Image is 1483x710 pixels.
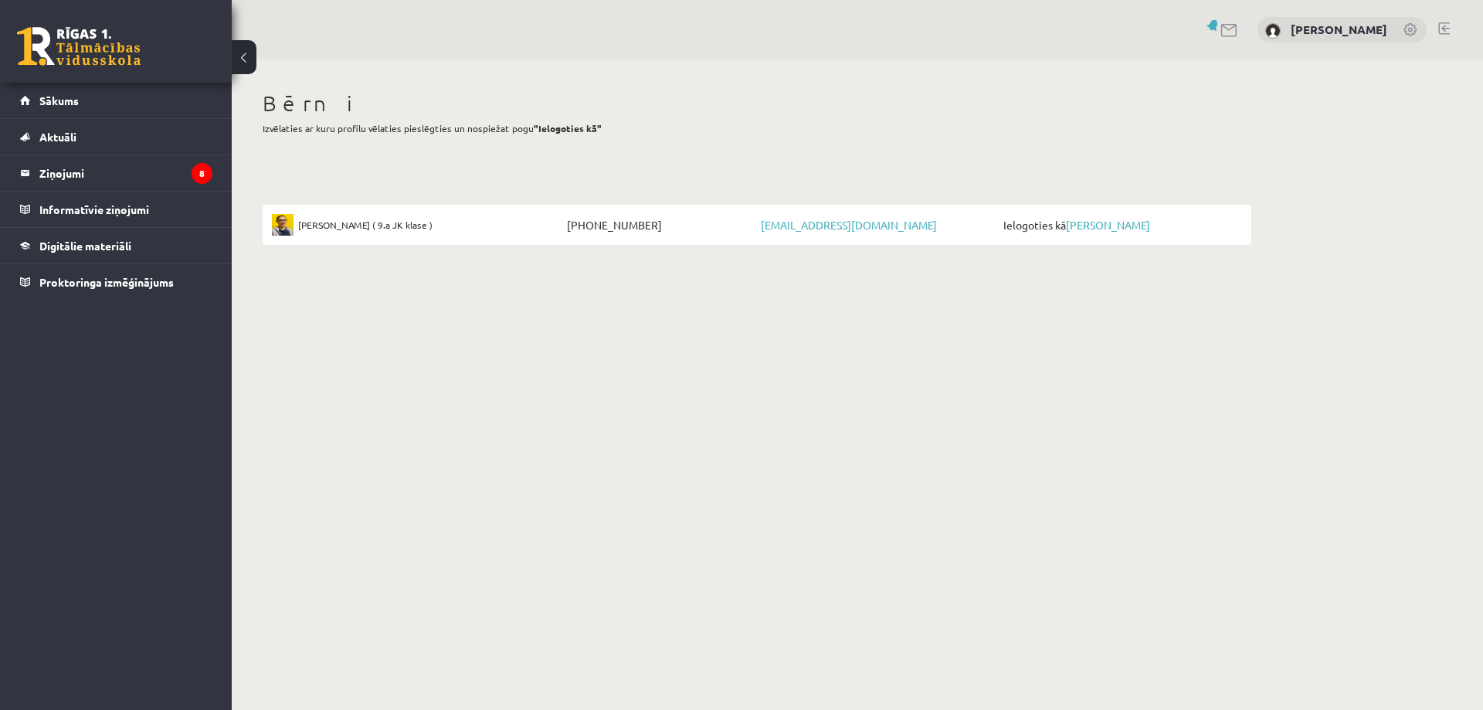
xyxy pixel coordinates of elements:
a: Digitālie materiāli [20,228,212,263]
span: Digitālie materiāli [39,239,131,253]
a: Ziņojumi8 [20,155,212,191]
a: Informatīvie ziņojumi [20,192,212,227]
span: Ielogoties kā [999,214,1242,236]
a: [EMAIL_ADDRESS][DOMAIN_NAME] [761,218,937,232]
b: "Ielogoties kā" [534,122,602,134]
span: [PHONE_NUMBER] [563,214,757,236]
a: Sākums [20,83,212,118]
i: 8 [192,163,212,184]
span: [PERSON_NAME] ( 9.a JK klase ) [298,214,433,236]
img: Kirills Arbuzovs [272,214,294,236]
legend: Informatīvie ziņojumi [39,192,212,227]
a: Rīgas 1. Tālmācības vidusskola [17,27,141,66]
span: Proktoringa izmēģinājums [39,275,174,289]
legend: Ziņojumi [39,155,212,191]
a: Proktoringa izmēģinājums [20,264,212,300]
h1: Bērni [263,90,1251,117]
img: Natalija Arbuzova [1265,23,1281,39]
a: [PERSON_NAME] [1066,218,1150,232]
a: [PERSON_NAME] [1291,22,1387,37]
p: Izvēlaties ar kuru profilu vēlaties pieslēgties un nospiežat pogu [263,121,1251,135]
span: Aktuāli [39,130,76,144]
a: Aktuāli [20,119,212,155]
span: Sākums [39,93,79,107]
